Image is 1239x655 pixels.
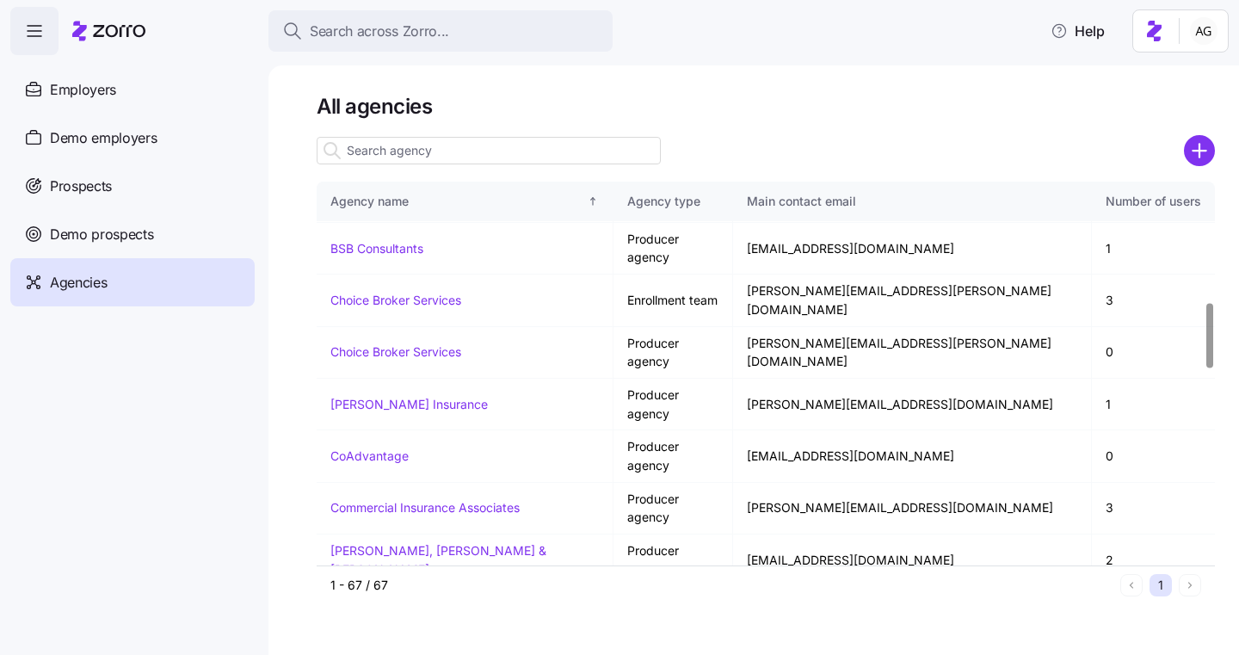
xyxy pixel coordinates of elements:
[50,79,116,101] span: Employers
[50,272,107,294] span: Agencies
[1051,21,1105,41] span: Help
[1190,17,1217,45] img: 5fc55c57e0610270ad857448bea2f2d5
[627,192,718,211] div: Agency type
[1092,223,1215,275] td: 1
[10,114,255,162] a: Demo employers
[10,65,255,114] a: Employers
[10,162,255,210] a: Prospects
[1150,574,1172,596] button: 1
[1179,574,1201,596] button: Next page
[613,483,733,535] td: Producer agency
[268,10,613,52] button: Search across Zorro...
[330,500,520,515] a: Commercial Insurance Associates
[613,430,733,482] td: Producer agency
[50,224,154,245] span: Demo prospects
[330,344,461,359] a: Choice Broker Services
[733,535,1092,586] td: [EMAIL_ADDRESS][DOMAIN_NAME]
[613,535,733,586] td: Producer agency
[10,258,255,306] a: Agencies
[330,577,1113,594] div: 1 - 67 / 67
[317,137,661,164] input: Search agency
[330,448,409,463] a: CoAdvantage
[330,192,584,211] div: Agency name
[330,397,488,411] a: [PERSON_NAME] Insurance
[50,127,157,149] span: Demo employers
[10,210,255,258] a: Demo prospects
[747,192,1077,211] div: Main contact email
[733,379,1092,430] td: [PERSON_NAME][EMAIL_ADDRESS][DOMAIN_NAME]
[1092,535,1215,586] td: 2
[613,379,733,430] td: Producer agency
[733,430,1092,482] td: [EMAIL_ADDRESS][DOMAIN_NAME]
[330,293,461,307] a: Choice Broker Services
[587,195,599,207] div: Sorted ascending
[613,275,733,326] td: Enrollment team
[1092,430,1215,482] td: 0
[1092,483,1215,535] td: 3
[310,21,449,42] span: Search across Zorro...
[733,223,1092,275] td: [EMAIL_ADDRESS][DOMAIN_NAME]
[317,93,1215,120] h1: All agencies
[330,543,546,577] a: [PERSON_NAME], [PERSON_NAME] & [PERSON_NAME]
[733,483,1092,535] td: [PERSON_NAME][EMAIL_ADDRESS][DOMAIN_NAME]
[50,176,112,197] span: Prospects
[1092,379,1215,430] td: 1
[733,275,1092,326] td: [PERSON_NAME][EMAIL_ADDRESS][PERSON_NAME][DOMAIN_NAME]
[1106,192,1201,211] div: Number of users
[613,327,733,379] td: Producer agency
[330,241,423,256] a: BSB Consultants
[1092,275,1215,326] td: 3
[1184,135,1215,166] svg: add icon
[1037,14,1119,48] button: Help
[1120,574,1143,596] button: Previous page
[613,223,733,275] td: Producer agency
[317,182,613,221] th: Agency nameSorted ascending
[1092,327,1215,379] td: 0
[733,327,1092,379] td: [PERSON_NAME][EMAIL_ADDRESS][PERSON_NAME][DOMAIN_NAME]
